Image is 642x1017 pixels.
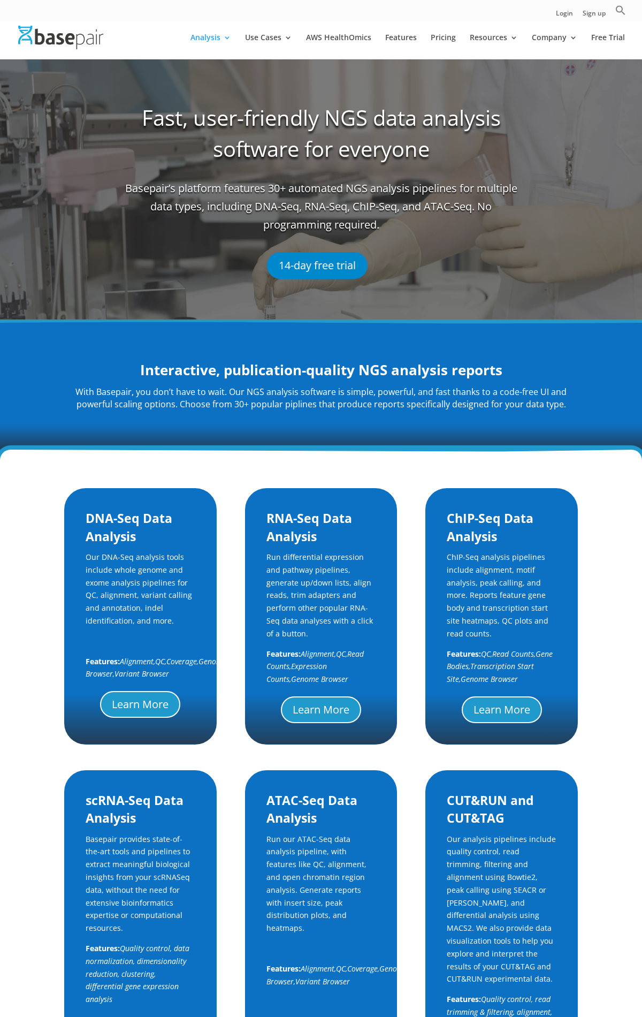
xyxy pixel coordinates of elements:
[615,5,626,16] svg: Search
[166,656,198,666] span: Coverage,
[347,963,379,974] span: Coverage,
[447,510,556,551] h2: ChIP-Seq Data Analysis
[245,34,292,59] a: Use Cases
[385,34,417,59] a: Features
[266,551,376,648] p: Run differential expression and pathway pipelines, generate up/down lists, align reads, trim adap...
[591,34,625,59] a: Free Trial
[447,551,556,648] p: ChIP-Seq analysis pipelines include alignment, motif analysis, peak calling, and more. Reports fe...
[140,360,502,380] strong: Interactive, publication-quality NGS analysis reports
[266,510,376,551] h2: RNA-Seq Data Analysis
[447,661,534,684] span: Transcription Start Site,
[155,656,166,666] span: QC,
[306,34,371,59] a: AWS HealthOmics
[267,252,368,279] a: 14-day free trial
[121,102,521,179] h1: Fast, user-friendly NGS data analysis software for everyone
[121,179,521,241] span: Basepair’s platform features 30+ automated NGS analysis pipelines for multiple data types, includ...
[266,649,364,672] span: Read Counts,
[431,34,456,59] a: Pricing
[266,963,407,986] span: Genome Browser,
[462,696,542,723] a: Learn More
[266,661,327,684] span: Expression Counts,
[18,26,103,49] img: Basepair
[447,649,481,659] b: Features:
[266,792,376,833] h2: ATAC-Seq Data Analysis
[100,691,180,718] a: Learn More
[583,10,606,21] a: Sign up
[291,674,348,684] span: Genome Browser
[461,674,518,684] span: Genome Browser
[190,34,231,59] a: Analysis
[532,34,577,59] a: Company
[556,10,573,21] a: Login
[266,963,301,974] b: Features:
[281,696,361,723] a: Learn More
[86,943,120,953] b: Features:
[481,649,492,659] span: QC,
[86,656,120,666] b: Features:
[447,833,556,993] p: Our analysis pipelines include quality control, read trimming, filtering and alignment using Bowt...
[301,963,336,974] span: Alignment,
[470,34,518,59] a: Resources
[266,833,376,942] p: Run our ATAC-Seq data analysis pipeline, with features like QC, alignment, and open chromatin reg...
[86,833,195,942] p: Basepair provides state-of-the-art tools and pipelines to extract meaningful biological insights ...
[266,649,301,659] b: Features:
[447,994,481,1004] b: Features:
[336,649,347,659] span: QC,
[86,510,195,551] h2: DNA-Seq Data Analysis
[86,943,189,1004] i: Quality control, data normalization, dimensionality reduction, clustering, differential gene expr...
[64,386,578,412] p: With Basepair, you don’t have to wait. Our NGS analysis software is simple, powerful, and fast th...
[492,649,536,659] span: Read Counts,
[301,649,336,659] span: Alignment,
[336,963,347,974] span: QC,
[86,792,195,833] h2: scRNA-Seq Data Analysis
[615,5,626,21] a: Search Icon Link
[295,976,350,986] span: Variant Browser
[86,551,195,635] p: Our DNA-Seq analysis tools include whole genome and exome analysis pipelines for QC, alignment, v...
[114,669,169,679] span: Variant Browser
[447,792,556,833] h2: CUT&RUN and CUT&TAG
[120,656,155,666] span: Alignment,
